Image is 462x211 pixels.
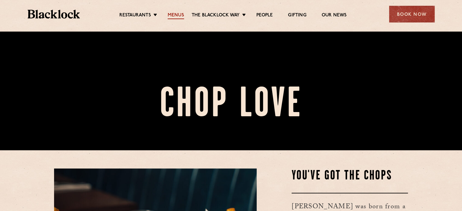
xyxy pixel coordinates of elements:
[119,12,151,19] a: Restaurants
[192,12,240,19] a: The Blacklock Way
[168,12,184,19] a: Menus
[292,168,408,184] h2: You've Got The Chops
[389,6,435,22] div: Book Now
[256,12,273,19] a: People
[322,12,347,19] a: Our News
[28,10,80,19] img: BL_Textured_Logo-footer-cropped.svg
[288,12,306,19] a: Gifting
